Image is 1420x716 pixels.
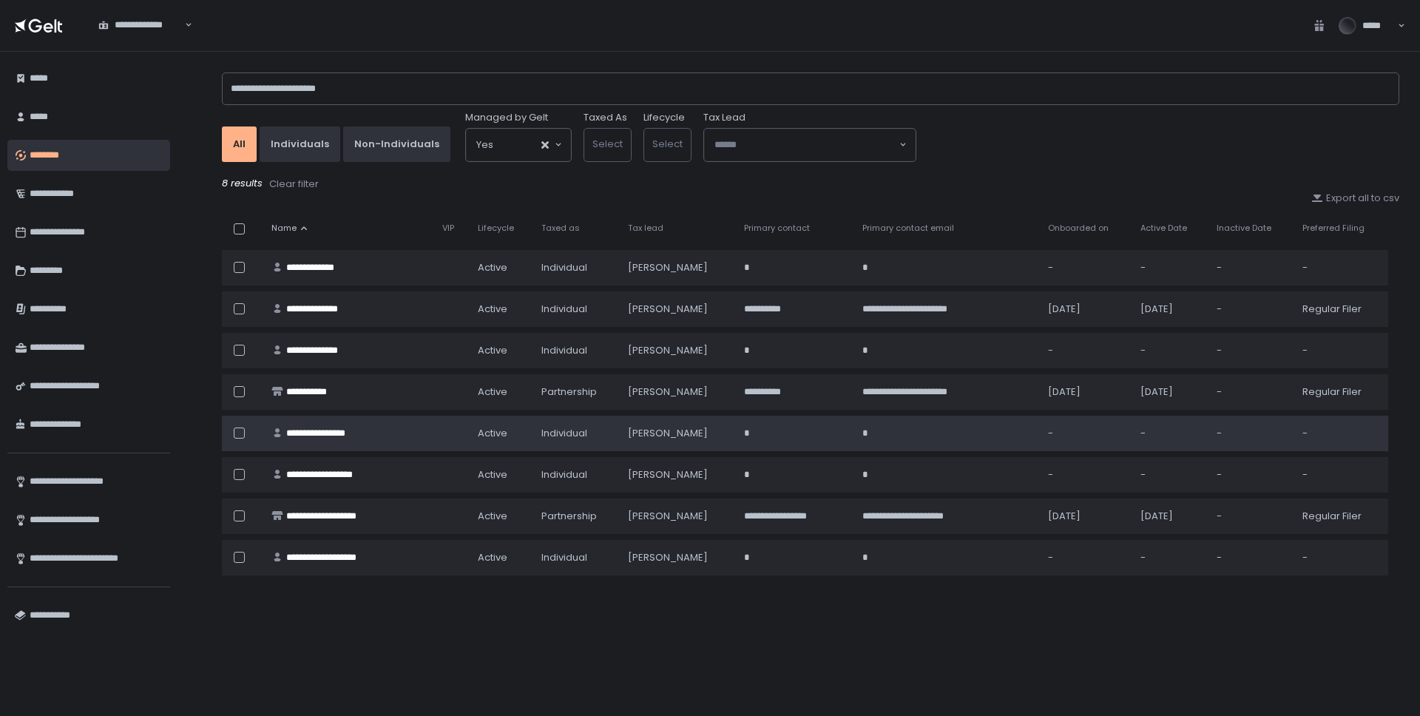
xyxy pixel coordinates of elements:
[628,261,726,274] div: [PERSON_NAME]
[1140,223,1187,234] span: Active Date
[628,303,726,316] div: [PERSON_NAME]
[541,385,610,399] div: Partnership
[541,344,610,357] div: Individual
[541,261,610,274] div: Individual
[268,177,319,192] button: Clear filter
[1302,385,1379,399] div: Regular Filer
[1140,303,1199,316] div: [DATE]
[541,223,580,234] span: Taxed as
[271,223,297,234] span: Name
[1048,468,1123,482] div: -
[271,138,329,151] div: Individuals
[1302,303,1379,316] div: Regular Filer
[478,385,507,399] span: active
[1048,223,1109,234] span: Onboarded on
[1302,427,1379,440] div: -
[465,111,548,124] span: Managed by Gelt
[541,303,610,316] div: Individual
[442,223,454,234] span: VIP
[1217,510,1285,523] div: -
[1302,223,1365,234] span: Preferred Filing
[1048,261,1123,274] div: -
[1140,510,1199,523] div: [DATE]
[343,126,450,162] button: Non-Individuals
[1217,261,1285,274] div: -
[233,138,246,151] div: All
[1217,551,1285,564] div: -
[628,551,726,564] div: [PERSON_NAME]
[541,427,610,440] div: Individual
[628,344,726,357] div: [PERSON_NAME]
[1048,510,1123,523] div: [DATE]
[1217,344,1285,357] div: -
[628,468,726,482] div: [PERSON_NAME]
[354,138,439,151] div: Non-Individuals
[592,137,623,151] span: Select
[478,427,507,440] span: active
[1302,261,1379,274] div: -
[1140,468,1199,482] div: -
[584,111,627,124] label: Taxed As
[222,126,257,162] button: All
[1217,427,1285,440] div: -
[744,223,810,234] span: Primary contact
[1217,385,1285,399] div: -
[1140,551,1199,564] div: -
[1217,303,1285,316] div: -
[478,261,507,274] span: active
[478,303,507,316] span: active
[628,223,663,234] span: Tax lead
[1048,303,1123,316] div: [DATE]
[1302,551,1379,564] div: -
[652,137,683,151] span: Select
[260,126,340,162] button: Individuals
[269,178,319,191] div: Clear filter
[541,551,610,564] div: Individual
[643,111,685,124] label: Lifecycle
[478,344,507,357] span: active
[222,177,1399,192] div: 8 results
[862,223,954,234] span: Primary contact email
[478,468,507,482] span: active
[1140,427,1199,440] div: -
[628,385,726,399] div: [PERSON_NAME]
[628,427,726,440] div: [PERSON_NAME]
[89,10,192,41] div: Search for option
[478,551,507,564] span: active
[1048,344,1123,357] div: -
[703,111,745,124] span: Tax Lead
[1217,223,1271,234] span: Inactive Date
[541,141,549,149] button: Clear Selected
[1140,261,1199,274] div: -
[476,138,493,152] span: Yes
[1311,192,1399,205] button: Export all to csv
[1302,468,1379,482] div: -
[466,129,571,161] div: Search for option
[704,129,916,161] div: Search for option
[1140,385,1199,399] div: [DATE]
[541,468,610,482] div: Individual
[478,510,507,523] span: active
[714,138,898,152] input: Search for option
[541,510,610,523] div: Partnership
[493,138,540,152] input: Search for option
[1048,385,1123,399] div: [DATE]
[1217,468,1285,482] div: -
[1302,510,1379,523] div: Regular Filer
[1048,551,1123,564] div: -
[1302,344,1379,357] div: -
[628,510,726,523] div: [PERSON_NAME]
[478,223,514,234] span: Lifecycle
[1140,344,1199,357] div: -
[1048,427,1123,440] div: -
